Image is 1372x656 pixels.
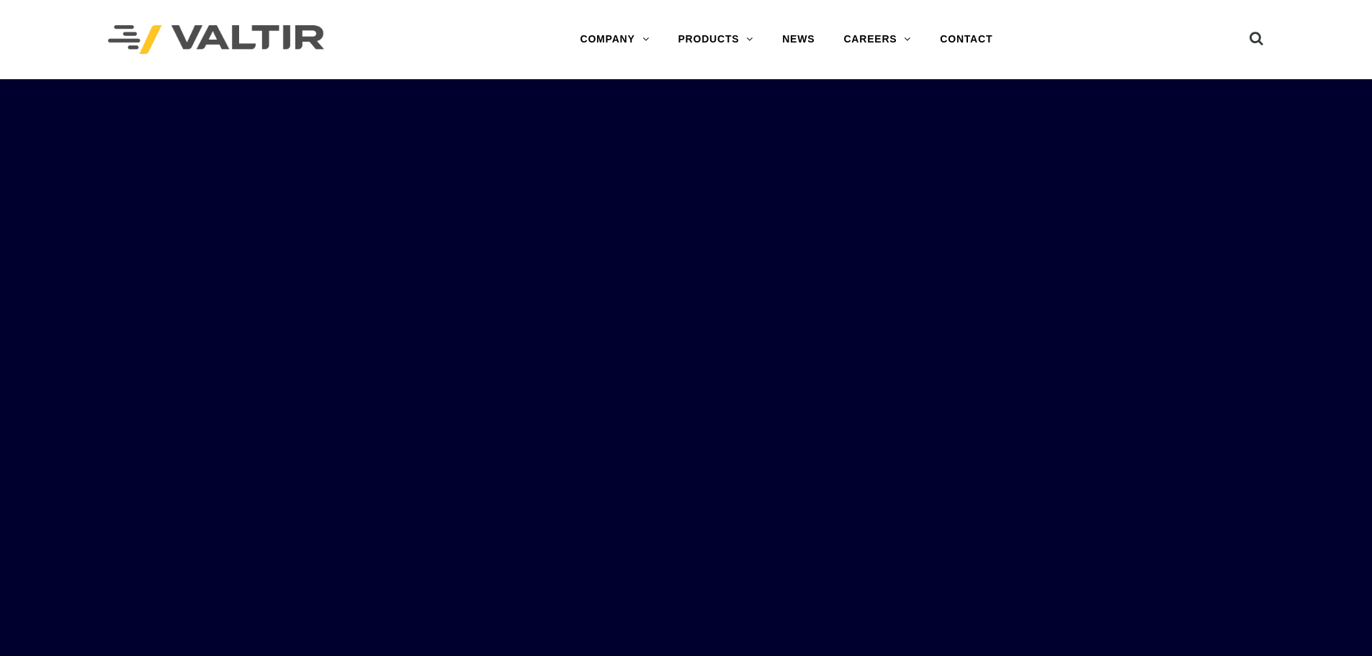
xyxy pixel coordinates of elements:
a: PRODUCTS [663,25,768,54]
a: CAREERS [829,25,925,54]
img: Valtir [108,25,324,55]
a: NEWS [768,25,829,54]
a: COMPANY [565,25,663,54]
a: CONTACT [925,25,1007,54]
